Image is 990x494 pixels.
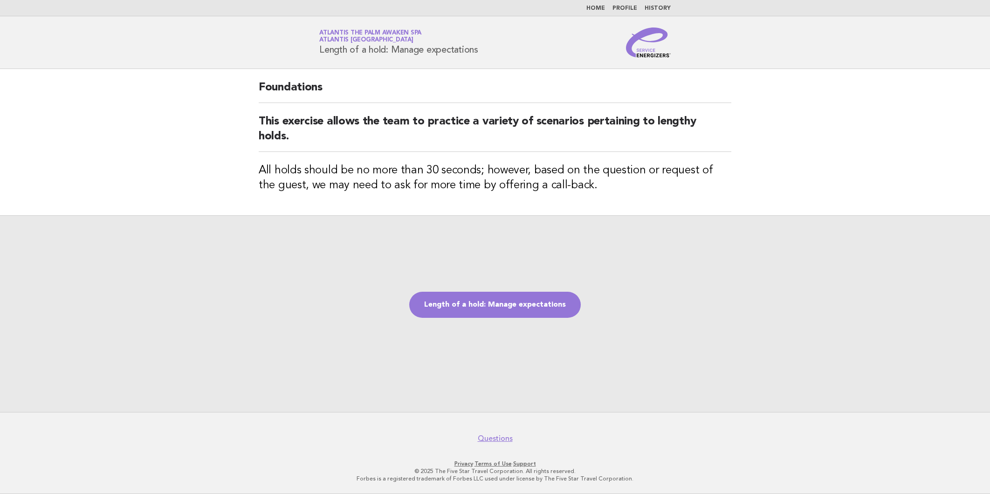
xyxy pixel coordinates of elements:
[586,6,605,11] a: Home
[259,114,731,152] h2: This exercise allows the team to practice a variety of scenarios pertaining to lengthy holds.
[612,6,637,11] a: Profile
[210,460,780,467] p: · ·
[626,27,671,57] img: Service Energizers
[210,475,780,482] p: Forbes is a registered trademark of Forbes LLC used under license by The Five Star Travel Corpora...
[478,434,513,443] a: Questions
[259,163,731,193] h3: All holds should be no more than 30 seconds; however, based on the question or request of the gue...
[259,80,731,103] h2: Foundations
[474,460,512,467] a: Terms of Use
[513,460,536,467] a: Support
[319,37,413,43] span: Atlantis [GEOGRAPHIC_DATA]
[210,467,780,475] p: © 2025 The Five Star Travel Corporation. All rights reserved.
[409,292,581,318] a: Length of a hold: Manage expectations
[454,460,473,467] a: Privacy
[319,30,478,55] h1: Length of a hold: Manage expectations
[645,6,671,11] a: History
[319,30,421,43] a: Atlantis The Palm Awaken SpaAtlantis [GEOGRAPHIC_DATA]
